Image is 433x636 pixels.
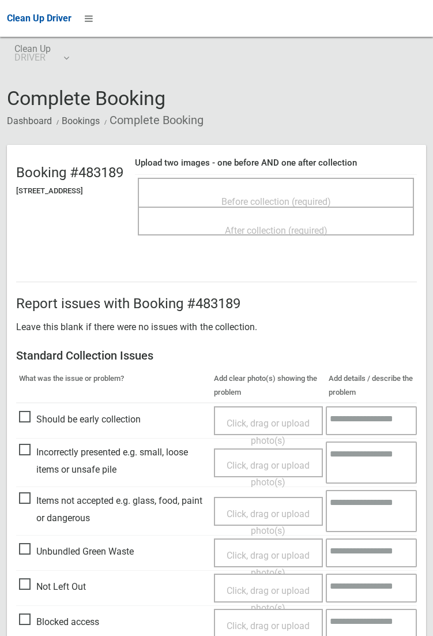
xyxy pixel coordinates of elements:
[16,296,417,311] h2: Report issues with Booking #483189
[7,87,165,110] span: Complete Booking
[227,508,310,537] span: Click, drag or upload photo(s)
[227,585,310,613] span: Click, drag or upload photo(s)
[7,115,52,126] a: Dashboard
[7,10,71,27] a: Clean Up Driver
[7,37,76,74] a: Clean UpDRIVER
[19,578,86,596] span: Not Left Out
[16,369,211,403] th: What was the issue or problem?
[227,460,310,488] span: Click, drag or upload photo(s)
[225,225,327,236] span: After collection (required)
[16,165,123,180] h2: Booking #483189
[16,319,417,336] p: Leave this blank if there were no issues with the collection.
[19,492,208,526] span: Items not accepted e.g. glass, food, paint or dangerous
[19,444,208,478] span: Incorrectly presented e.g. small, loose items or unsafe pile
[14,53,51,62] small: DRIVER
[326,369,417,403] th: Add details / describe the problem
[16,349,417,362] h3: Standard Collection Issues
[227,550,310,578] span: Click, drag or upload photo(s)
[101,110,204,131] li: Complete Booking
[221,196,331,207] span: Before collection (required)
[19,543,134,560] span: Unbundled Green Waste
[19,411,141,428] span: Should be early collection
[135,158,417,168] h4: Upload two images - one before AND one after collection
[19,613,99,631] span: Blocked access
[7,13,71,24] span: Clean Up Driver
[16,187,123,195] h5: [STREET_ADDRESS]
[211,369,326,403] th: Add clear photo(s) showing the problem
[227,418,310,446] span: Click, drag or upload photo(s)
[14,44,68,62] span: Clean Up
[62,115,100,126] a: Bookings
